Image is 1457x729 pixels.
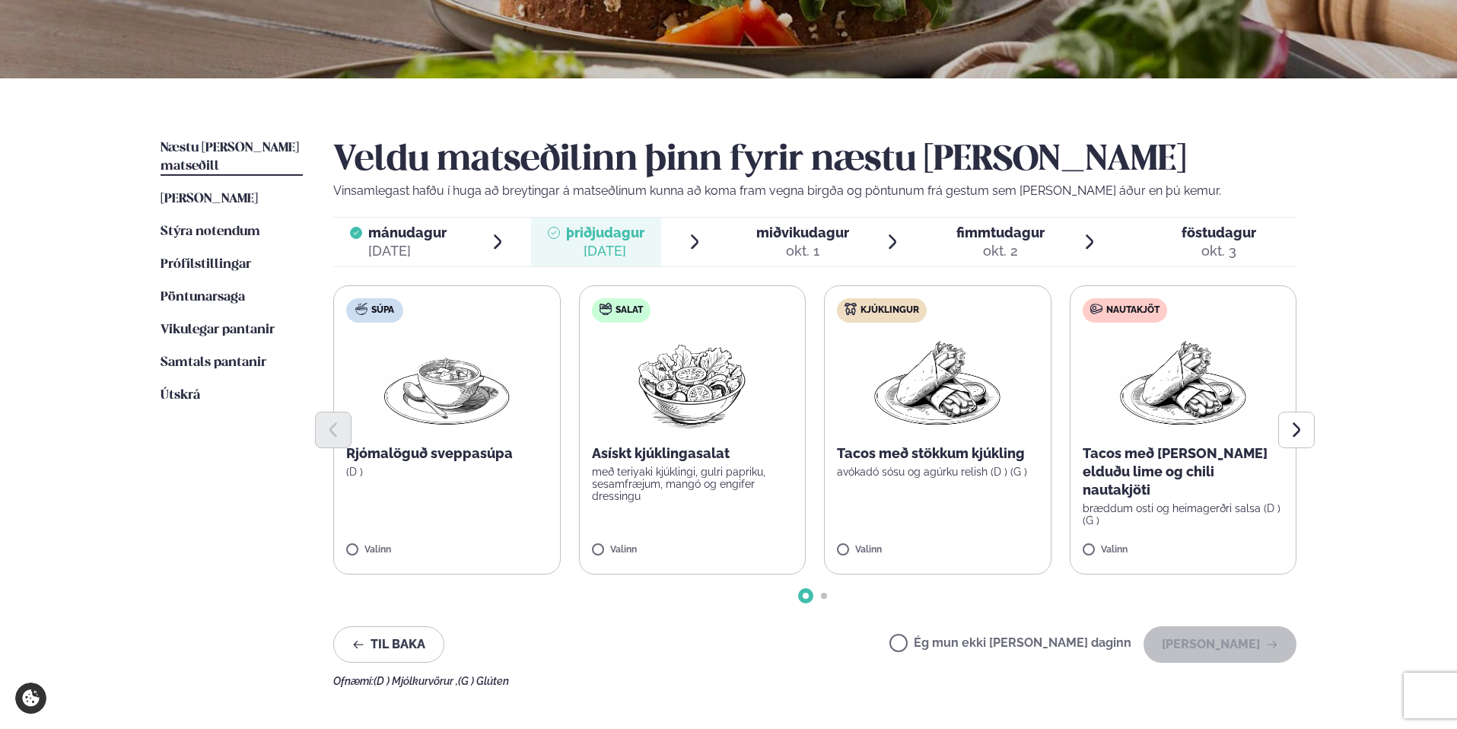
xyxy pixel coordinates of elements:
[756,224,849,240] span: miðvikudagur
[374,675,458,687] span: (D ) Mjólkurvörur ,
[161,223,260,241] a: Stýra notendum
[333,626,444,663] button: Til baka
[1090,303,1102,315] img: beef.svg
[566,224,644,240] span: þriðjudagur
[592,466,794,502] p: með teriyaki kjúklingi, gulri papriku, sesamfræjum, mangó og engifer dressingu
[346,444,548,463] p: Rjómalöguð sveppasúpa
[346,466,548,478] p: (D )
[845,303,857,315] img: chicken.svg
[368,224,447,240] span: mánudagur
[161,389,200,402] span: Útskrá
[1116,335,1250,432] img: Wraps.png
[368,242,447,260] div: [DATE]
[161,190,258,209] a: [PERSON_NAME]
[837,444,1039,463] p: Tacos með stökkum kjúkling
[161,225,260,238] span: Stýra notendum
[956,242,1045,260] div: okt. 2
[315,412,352,448] button: Previous slide
[333,675,1296,687] div: Ofnæmi:
[355,303,367,315] img: soup.svg
[161,139,303,176] a: Næstu [PERSON_NAME] matseðill
[161,321,275,339] a: Vikulegar pantanir
[15,683,46,714] a: Cookie settings
[380,335,514,432] img: Soup.png
[161,193,258,205] span: [PERSON_NAME]
[870,335,1004,432] img: Wraps.png
[616,304,643,317] span: Salat
[458,675,509,687] span: (G ) Glúten
[1106,304,1160,317] span: Nautakjöt
[1083,444,1284,499] p: Tacos með [PERSON_NAME] elduðu lime og chili nautakjöti
[161,142,299,173] span: Næstu [PERSON_NAME] matseðill
[371,304,394,317] span: Súpa
[161,387,200,405] a: Útskrá
[161,291,245,304] span: Pöntunarsaga
[161,288,245,307] a: Pöntunarsaga
[333,182,1296,200] p: Vinsamlegast hafðu í huga að breytingar á matseðlinum kunna að koma fram vegna birgða og pöntunum...
[1278,412,1315,448] button: Next slide
[756,242,849,260] div: okt. 1
[161,354,266,372] a: Samtals pantanir
[333,139,1296,182] h2: Veldu matseðilinn þinn fyrir næstu [PERSON_NAME]
[837,466,1039,478] p: avókadó sósu og agúrku relish (D ) (G )
[861,304,919,317] span: Kjúklingur
[1144,626,1296,663] button: [PERSON_NAME]
[592,444,794,463] p: Asískt kjúklingasalat
[1182,242,1256,260] div: okt. 3
[161,356,266,369] span: Samtals pantanir
[1083,502,1284,527] p: bræddum osti og heimagerðri salsa (D ) (G )
[821,593,827,599] span: Go to slide 2
[956,224,1045,240] span: fimmtudagur
[1182,224,1256,240] span: föstudagur
[566,242,644,260] div: [DATE]
[625,335,759,432] img: Salad.png
[803,593,809,599] span: Go to slide 1
[600,303,612,315] img: salad.svg
[161,256,251,274] a: Prófílstillingar
[161,323,275,336] span: Vikulegar pantanir
[161,258,251,271] span: Prófílstillingar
